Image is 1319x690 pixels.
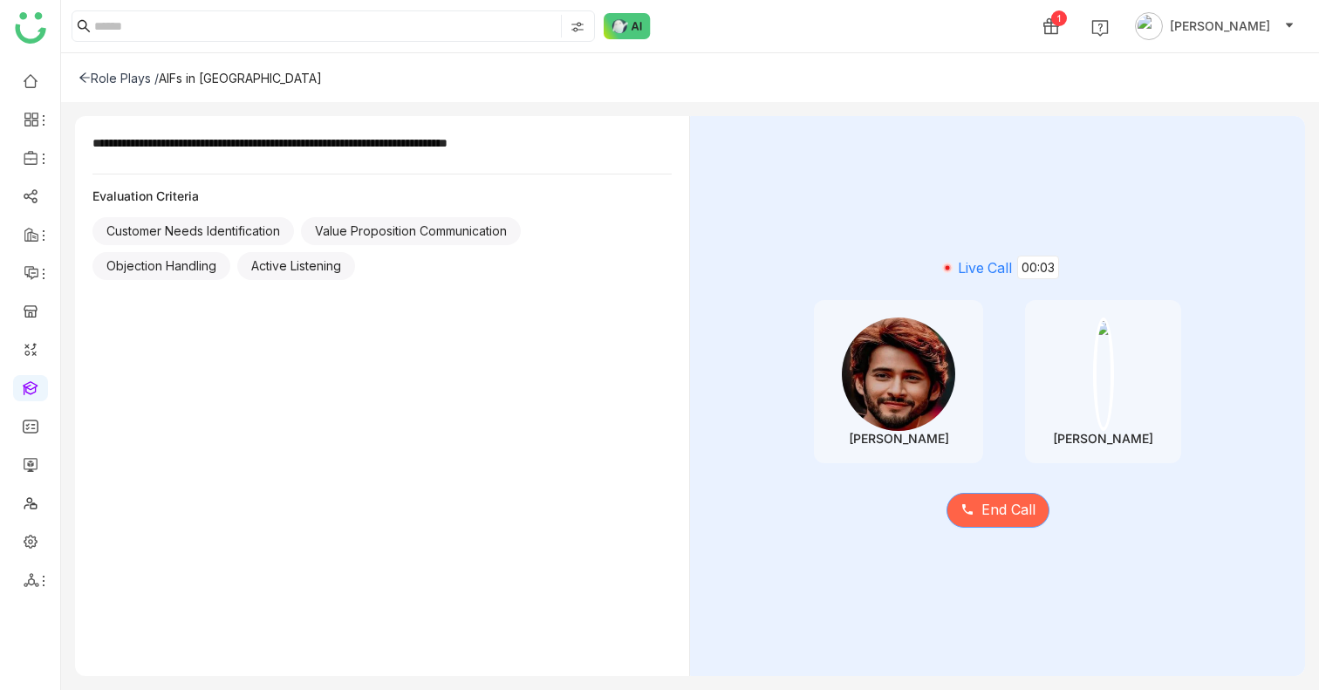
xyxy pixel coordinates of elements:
[1017,256,1059,279] span: 00:03
[301,217,521,245] div: Value Proposition Communication
[1091,19,1109,37] img: help.svg
[79,71,159,85] div: Role Plays /
[571,20,584,34] img: search-type.svg
[717,256,1278,279] div: Live Call
[981,499,1035,521] span: End Call
[92,188,672,203] div: Evaluation Criteria
[1053,431,1153,446] div: [PERSON_NAME]
[849,431,949,446] div: [PERSON_NAME]
[237,252,355,280] div: Active Listening
[1135,12,1163,40] img: avatar
[937,257,958,278] img: live
[947,493,1049,528] button: End Call
[1093,318,1114,431] img: 684a9845de261c4b36a3b50d
[1051,10,1067,26] div: 1
[159,71,322,85] div: AIFs in [GEOGRAPHIC_DATA]
[15,12,46,44] img: logo
[842,318,955,431] img: 6891e6b463e656570aba9a5a
[1170,17,1270,36] span: [PERSON_NAME]
[92,217,294,245] div: Customer Needs Identification
[604,13,651,39] img: ask-buddy-normal.svg
[92,252,230,280] div: Objection Handling
[1131,12,1298,40] button: [PERSON_NAME]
